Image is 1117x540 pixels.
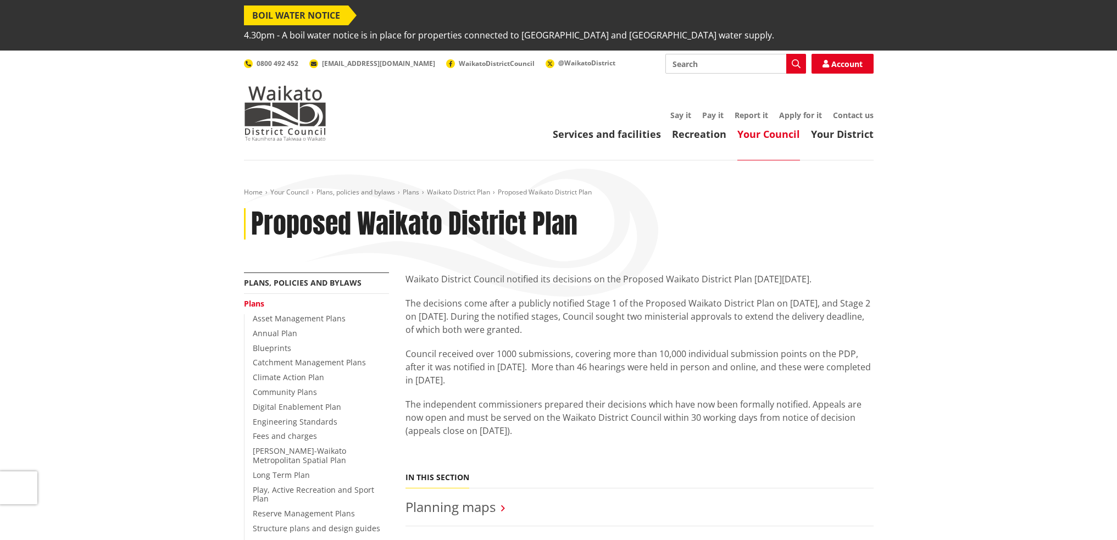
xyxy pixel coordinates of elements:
[735,110,768,120] a: Report it
[811,127,874,141] a: Your District
[322,59,435,68] span: [EMAIL_ADDRESS][DOMAIN_NAME]
[253,328,297,338] a: Annual Plan
[253,470,310,480] a: Long Term Plan
[403,187,419,197] a: Plans
[253,313,346,324] a: Asset Management Plans
[498,187,592,197] span: Proposed Waikato District Plan
[253,357,366,368] a: Catchment Management Plans
[553,127,661,141] a: Services and facilities
[251,208,577,240] h1: Proposed Waikato District Plan
[309,59,435,68] a: [EMAIL_ADDRESS][DOMAIN_NAME]
[405,297,874,336] p: The decisions come after a publicly notified Stage 1 of the Proposed Waikato District Plan on [DA...
[257,59,298,68] span: 0800 492 452
[253,387,317,397] a: Community Plans
[672,127,726,141] a: Recreation
[427,187,490,197] a: Waikato District Plan
[244,5,348,25] span: BOIL WATER NOTICE
[405,473,469,482] h5: In this section
[253,402,341,412] a: Digital Enablement Plan
[244,298,264,309] a: Plans
[459,59,535,68] span: WaikatoDistrictCouncil
[244,59,298,68] a: 0800 492 452
[405,498,496,516] a: Planning maps
[558,58,615,68] span: @WaikatoDistrict
[405,272,874,286] p: Waikato District Council notified its decisions on the Proposed Waikato District Plan [DATE][DATE].
[253,508,355,519] a: Reserve Management Plans
[244,25,774,45] span: 4.30pm - A boil water notice is in place for properties connected to [GEOGRAPHIC_DATA] and [GEOGR...
[665,54,806,74] input: Search input
[244,187,263,197] a: Home
[546,58,615,68] a: @WaikatoDistrict
[253,446,346,465] a: [PERSON_NAME]-Waikato Metropolitan Spatial Plan
[253,523,380,533] a: Structure plans and design guides
[244,277,362,288] a: Plans, policies and bylaws
[253,343,291,353] a: Blueprints
[737,127,800,141] a: Your Council
[670,110,691,120] a: Say it
[253,485,374,504] a: Play, Active Recreation and Sport Plan
[812,54,874,74] a: Account
[244,86,326,141] img: Waikato District Council - Te Kaunihera aa Takiwaa o Waikato
[405,347,874,387] p: Council received over 1000 submissions, covering more than 10,000 individual submission points on...
[316,187,395,197] a: Plans, policies and bylaws
[270,187,309,197] a: Your Council
[702,110,724,120] a: Pay it
[253,372,324,382] a: Climate Action Plan
[446,59,535,68] a: WaikatoDistrictCouncil
[244,188,874,197] nav: breadcrumb
[779,110,822,120] a: Apply for it
[253,431,317,441] a: Fees and charges
[405,398,874,437] p: The independent commissioners prepared their decisions which have now been formally notified. App...
[833,110,874,120] a: Contact us
[253,416,337,427] a: Engineering Standards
